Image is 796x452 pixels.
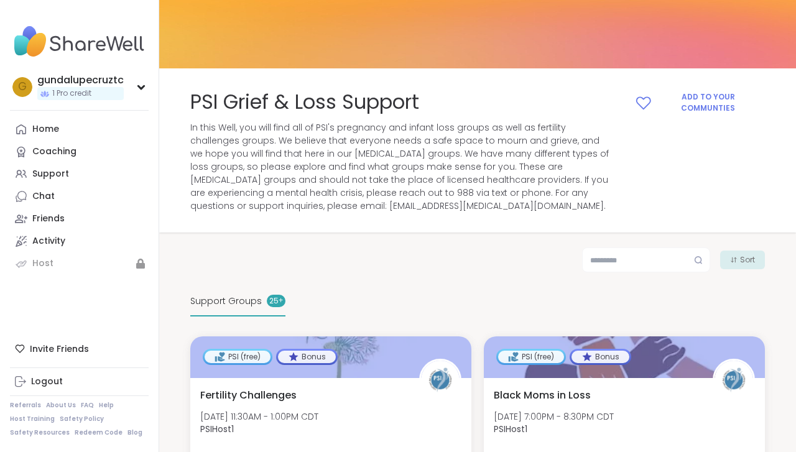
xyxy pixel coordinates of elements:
a: Redeem Code [75,428,123,437]
a: Host Training [10,415,55,423]
div: Invite Friends [10,338,149,360]
a: Logout [10,371,149,393]
span: g [18,79,27,95]
a: Activity [10,230,149,252]
a: About Us [46,401,76,410]
div: Home [32,123,59,136]
button: Add to your Communties [628,88,765,117]
img: PSIHost1 [421,361,460,399]
b: PSIHost1 [494,423,527,435]
b: PSIHost1 [200,423,234,435]
span: PSI Grief & Loss Support [190,88,419,116]
a: Blog [127,428,142,437]
div: Coaching [32,145,76,158]
div: Activity [32,235,65,247]
span: [DATE] 7:00PM - 8:30PM CDT [494,410,614,423]
img: PSIHost1 [715,361,753,399]
a: FAQ [81,401,94,410]
div: PSI (free) [498,351,564,363]
a: Home [10,118,149,141]
span: Sort [740,254,755,265]
a: Host [10,252,149,275]
a: Help [99,401,114,410]
div: Friends [32,213,65,225]
a: Friends [10,208,149,230]
a: Safety Resources [10,428,70,437]
span: [DATE] 11:30AM - 1:00PM CDT [200,410,318,423]
span: In this Well, you will find all of PSI's pregnancy and infant loss groups as well as fertility ch... [190,121,613,213]
div: gundalupecruztc [37,73,124,87]
div: Bonus [278,351,336,363]
span: Support Groups [190,295,262,308]
span: Fertility Challenges [200,388,297,403]
a: Safety Policy [60,415,104,423]
div: Bonus [572,351,629,363]
div: Host [32,257,53,270]
a: Chat [10,185,149,208]
div: PSI (free) [205,351,271,363]
span: Add to your Communties [658,91,759,114]
div: Logout [31,376,63,388]
div: 25 [267,295,285,307]
span: Black Moms in Loss [494,388,591,403]
span: 1 Pro credit [52,88,91,99]
a: Referrals [10,401,41,410]
div: Chat [32,190,55,203]
div: Support [32,168,69,180]
pre: + [279,295,283,307]
a: Support [10,163,149,185]
img: ShareWell Nav Logo [10,20,149,63]
a: Coaching [10,141,149,163]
